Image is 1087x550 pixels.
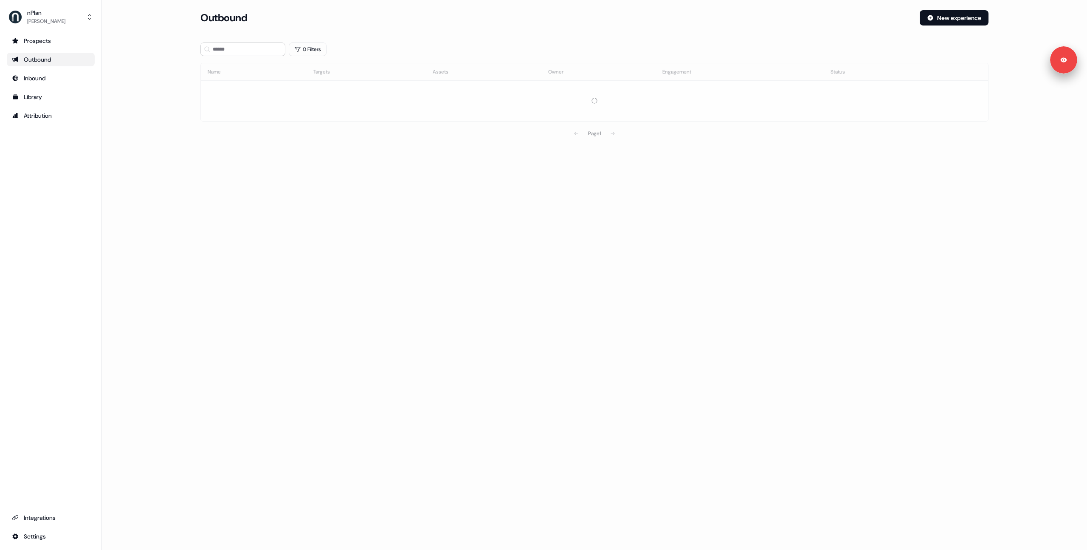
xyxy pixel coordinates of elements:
a: Go to prospects [7,34,95,48]
div: Prospects [12,37,90,45]
a: Go to integrations [7,530,95,543]
a: Go to integrations [7,511,95,524]
div: Integrations [12,513,90,522]
div: [PERSON_NAME] [27,17,65,26]
button: New experience [920,10,988,26]
div: Settings [12,532,90,541]
div: nPlan [27,9,65,17]
a: Go to attribution [7,109,95,122]
div: Library [12,93,90,101]
h3: Outbound [200,11,247,24]
div: Inbound [12,74,90,82]
a: Go to templates [7,90,95,104]
a: Go to outbound experience [7,53,95,66]
a: Go to Inbound [7,71,95,85]
button: 0 Filters [289,43,327,56]
div: Outbound [12,55,90,64]
div: Attribution [12,111,90,120]
button: nPlan[PERSON_NAME] [7,7,95,27]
